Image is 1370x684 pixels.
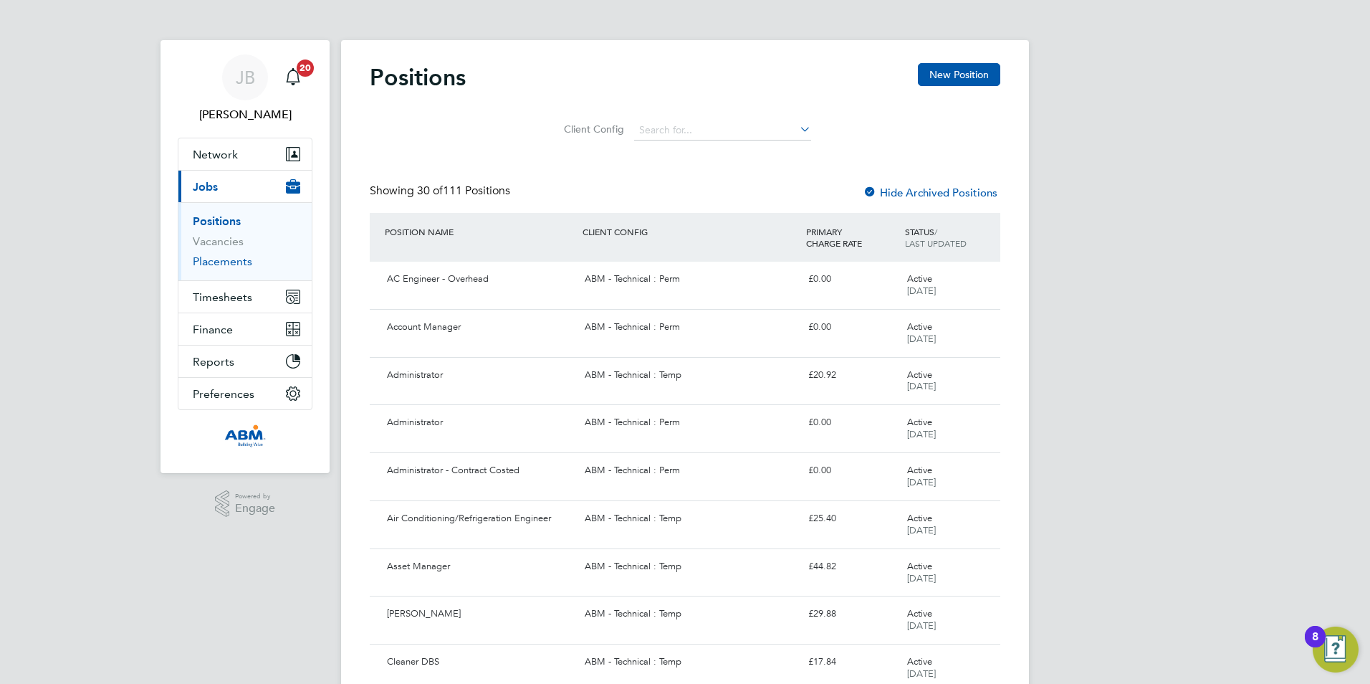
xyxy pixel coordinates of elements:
a: Vacancies [193,234,244,248]
span: [DATE] [907,524,936,536]
div: £0.00 [803,459,901,483]
button: Jobs [178,171,312,202]
button: Reports [178,346,312,377]
div: £17.84 [803,650,901,674]
div: £20.92 [803,364,901,387]
span: 20 [297,60,314,77]
a: Positions [193,214,241,228]
input: Search for... [634,120,811,141]
div: ABM - Technical : Perm [579,315,802,339]
span: / [934,226,937,237]
div: 8 [1312,637,1318,655]
div: ABM - Technical : Perm [579,459,802,483]
span: Timesheets [193,290,252,304]
span: Engage [235,503,275,515]
span: [DATE] [907,668,936,680]
div: STATUS [901,219,1000,256]
div: £0.00 [803,315,901,339]
img: abm-technical-logo-retina.png [224,424,266,447]
span: Network [193,148,238,161]
span: Active [907,369,932,381]
div: Administrator [381,411,579,434]
span: Active [907,655,932,668]
div: Jobs [178,202,312,280]
div: £44.82 [803,555,901,579]
div: [PERSON_NAME] [381,602,579,626]
span: Reports [193,355,234,369]
span: Active [907,607,932,619]
a: JB[PERSON_NAME] [178,54,312,123]
div: PRIMARY CHARGE RATE [803,219,901,256]
div: Asset Manager [381,555,579,579]
div: ABM - Technical : Temp [579,602,802,626]
span: Active [907,272,932,285]
div: £29.88 [803,602,901,626]
div: ABM - Technical : Temp [579,555,802,579]
div: £25.40 [803,507,901,531]
div: Air Conditioning/Refrigeration Engineer [381,507,579,531]
a: Powered byEngage [215,490,276,518]
span: Active [907,320,932,333]
div: ABM - Technical : Temp [579,650,802,674]
span: [DATE] [907,572,936,584]
span: Active [907,512,932,524]
div: ABM - Technical : Temp [579,507,802,531]
button: Finance [178,313,312,345]
div: £0.00 [803,411,901,434]
button: Open Resource Center, 8 new notifications [1313,627,1359,673]
button: New Position [918,63,1000,86]
span: [DATE] [907,380,936,392]
span: [DATE] [907,428,936,440]
span: JB [236,68,255,87]
div: CLIENT CONFIG [579,219,802,244]
a: Placements [193,255,252,268]
div: ABM - Technical : Perm [579,411,802,434]
span: Active [907,416,932,428]
div: £0.00 [803,267,901,291]
span: Preferences [193,387,254,401]
span: [DATE] [907,619,936,632]
span: LAST UPDATED [905,237,967,249]
span: [DATE] [907,333,936,345]
span: 111 Positions [417,184,510,198]
span: Active [907,560,932,572]
button: Timesheets [178,281,312,313]
div: ABM - Technical : Perm [579,267,802,291]
button: Preferences [178,378,312,409]
nav: Main navigation [161,40,330,473]
span: James Brackley [178,106,312,123]
div: Cleaner DBS [381,650,579,674]
div: ABM - Technical : Temp [579,364,802,387]
div: Administrator [381,364,579,387]
div: AC Engineer - Overhead [381,267,579,291]
div: Account Manager [381,315,579,339]
span: [DATE] [907,476,936,488]
span: Powered by [235,490,275,503]
div: POSITION NAME [381,219,579,244]
label: Hide Archived Positions [863,186,997,199]
label: Client Config [560,123,624,136]
span: Jobs [193,180,218,194]
span: Finance [193,323,233,336]
div: Administrator - Contract Costed [381,459,579,483]
h2: Positions [370,63,466,92]
span: Active [907,464,932,476]
span: 30 of [417,184,443,198]
span: [DATE] [907,285,936,297]
a: Go to home page [178,424,312,447]
a: 20 [279,54,307,100]
button: Network [178,138,312,170]
div: Showing [370,184,513,199]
